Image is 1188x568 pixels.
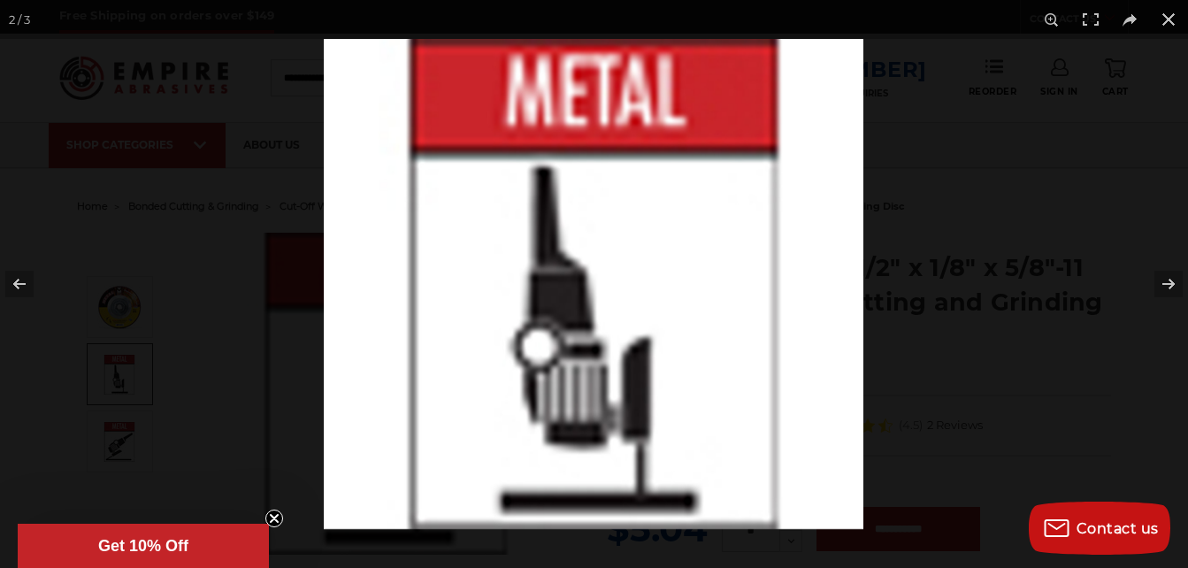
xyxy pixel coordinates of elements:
[98,537,188,555] span: Get 10% Off
[18,524,269,568] div: Get 10% OffClose teaser
[1126,240,1188,328] button: Next (arrow right)
[324,39,863,529] img: Cutting_or_Grinding_Disc_Cutting_Symbol__83370.1570196744.jpg
[1077,520,1159,537] span: Contact us
[1029,502,1170,555] button: Contact us
[265,510,283,527] button: Close teaser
